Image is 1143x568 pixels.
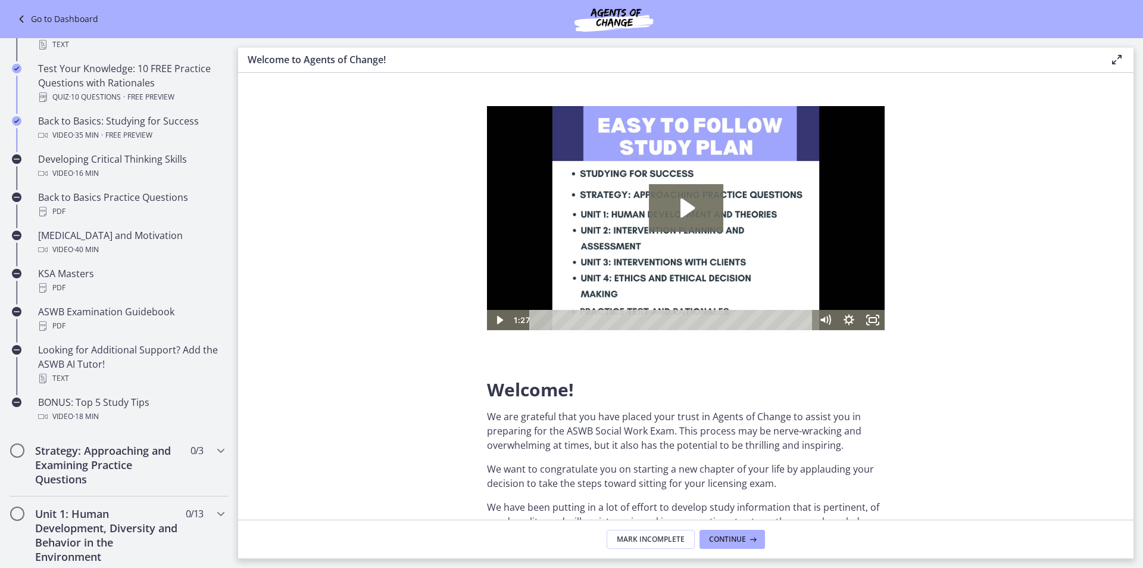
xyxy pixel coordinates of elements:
[38,305,224,333] div: ASWB Examination Guidebook
[38,281,224,295] div: PDF
[35,507,180,564] h2: Unit 1: Human Development, Diversity and Behavior in the Environment
[73,128,99,142] span: · 35 min
[12,64,21,73] i: Completed
[487,377,574,402] span: Welcome!
[374,204,398,224] button: Fullscreen
[38,166,224,181] div: Video
[699,530,765,549] button: Continue
[51,204,320,224] div: Playbar
[617,535,685,544] span: Mark Incomplete
[38,190,224,219] div: Back to Basics Practice Questions
[248,52,1091,67] h3: Welcome to Agents of Change!
[350,204,374,224] button: Show settings menu
[38,128,224,142] div: Video
[607,530,695,549] button: Mark Incomplete
[38,90,224,104] div: Quiz
[38,61,224,104] div: Test Your Knowledge: 10 FREE Practice Questions with Rationales
[38,38,224,52] div: Text
[69,90,121,104] span: · 10 Questions
[186,507,203,521] span: 0 / 13
[162,78,236,126] button: Play Video: c1o6hcmjueu5qasqsu00.mp4
[38,409,224,424] div: Video
[38,114,224,142] div: Back to Basics: Studying for Success
[542,5,685,33] img: Agents of Change
[709,535,746,544] span: Continue
[12,116,21,126] i: Completed
[105,128,152,142] span: Free preview
[38,319,224,333] div: PDF
[38,266,224,295] div: KSA Masters
[14,12,98,26] a: Go to Dashboard
[73,243,99,257] span: · 40 min
[38,395,224,424] div: BONUS: Top 5 Study Tips
[190,443,203,458] span: 0 / 3
[38,228,224,257] div: [MEDICAL_DATA] and Motivation
[326,204,350,224] button: Mute
[38,243,224,257] div: Video
[38,204,224,219] div: PDF
[123,90,125,104] span: ·
[487,409,885,452] p: We are grateful that you have placed your trust in Agents of Change to assist you in preparing fo...
[101,128,103,142] span: ·
[38,343,224,386] div: Looking for Additional Support? Add the ASWB AI Tutor!
[35,443,180,486] h2: Strategy: Approaching and Examining Practice Questions
[38,371,224,386] div: Text
[487,462,885,491] p: We want to congratulate you on starting a new chapter of your life by applauding your decision to...
[127,90,174,104] span: Free preview
[73,409,99,424] span: · 18 min
[73,166,99,181] span: · 16 min
[38,152,224,181] div: Developing Critical Thinking Skills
